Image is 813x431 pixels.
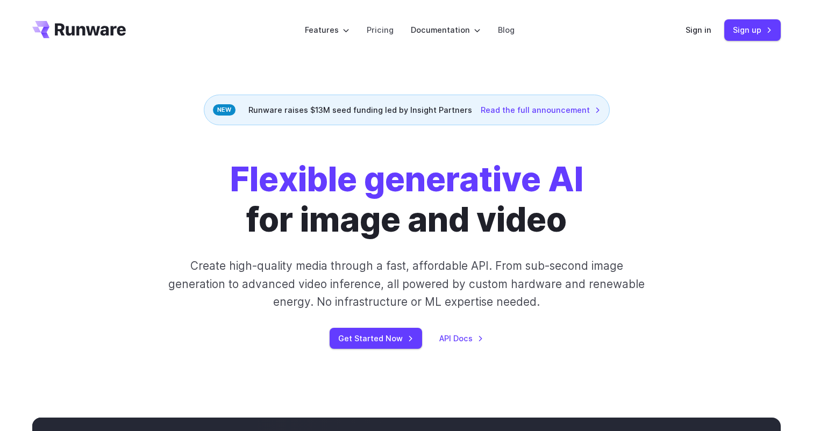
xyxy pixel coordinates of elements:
strong: Flexible generative AI [230,159,583,199]
a: Get Started Now [330,328,422,349]
label: Features [305,24,350,36]
a: Blog [498,24,515,36]
a: Sign in [686,24,711,36]
a: Sign up [724,19,781,40]
a: Go to / [32,21,126,38]
h1: for image and video [230,160,583,240]
div: Runware raises $13M seed funding led by Insight Partners [204,95,610,125]
label: Documentation [411,24,481,36]
a: API Docs [439,332,483,344]
a: Read the full announcement [481,104,601,116]
p: Create high-quality media through a fast, affordable API. From sub-second image generation to adv... [167,257,646,311]
a: Pricing [367,24,394,36]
